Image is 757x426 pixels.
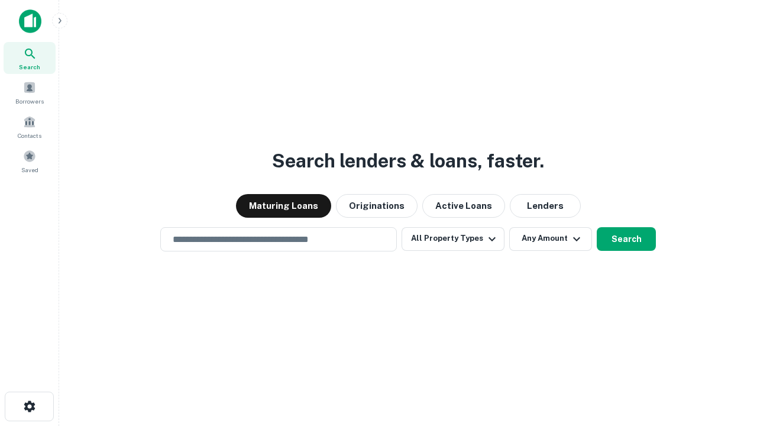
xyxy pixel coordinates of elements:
[422,194,505,218] button: Active Loans
[15,96,44,106] span: Borrowers
[509,227,592,251] button: Any Amount
[4,76,56,108] a: Borrowers
[336,194,418,218] button: Originations
[18,131,41,140] span: Contacts
[272,147,544,175] h3: Search lenders & loans, faster.
[4,145,56,177] a: Saved
[698,293,757,350] iframe: Chat Widget
[19,9,41,33] img: capitalize-icon.png
[4,42,56,74] a: Search
[19,62,40,72] span: Search
[510,194,581,218] button: Lenders
[4,111,56,143] a: Contacts
[402,227,504,251] button: All Property Types
[21,165,38,175] span: Saved
[597,227,656,251] button: Search
[236,194,331,218] button: Maturing Loans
